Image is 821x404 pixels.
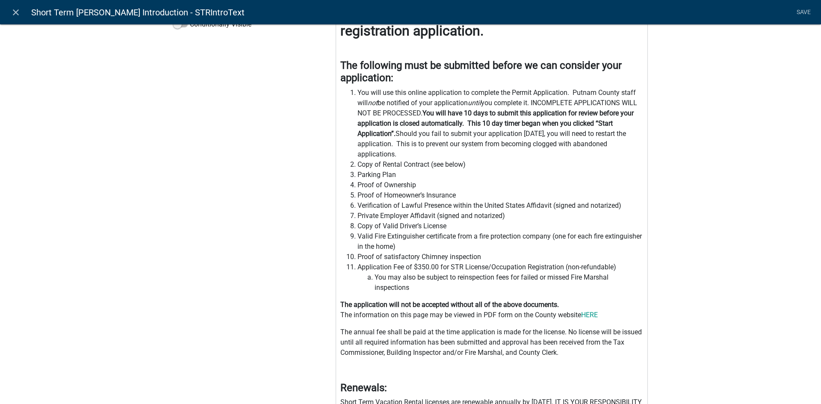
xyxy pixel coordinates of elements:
[340,59,622,84] strong: The following must be submitted before we can consider your application:
[793,4,814,21] a: Save
[357,180,644,190] span: Proof of Ownership
[357,201,644,211] span: Verification of Lawful Presence within the United States Affidavit (signed and notarized)
[357,252,644,262] span: Proof of satisfactory Chimney inspection
[173,19,251,29] label: Conditionally Visible
[357,88,644,159] span: You will use this online application to complete the Permit Application. Putnam County staff will...
[581,311,598,319] a: HERE
[357,231,644,252] span: Valid Fire Extinguisher certificate from a fire protection company (one for each fire extinguishe...
[357,159,644,170] span: Copy of Rental Contract (see below)
[31,4,245,21] span: Short Term [PERSON_NAME] Introduction - STRIntroText
[357,221,644,231] span: Copy of Valid Driver’s License
[340,327,644,358] p: The annual fee shall be paid at the time application is made for the license. No license will be ...
[468,99,481,107] i: until
[340,301,559,309] strong: The application will not be accepted without all of the above documents.
[357,170,644,180] span: Parking Plan
[357,109,634,138] strong: You will have 10 days to submit this application for review before your application is closed aut...
[357,190,644,201] span: Proof of Homeowner’s Insurance
[357,211,644,221] span: Private Employer Affidavit (signed and notarized)
[357,262,644,272] span: Application Fee of $350.00 for STR License/Occupation Registration (non-refundable)
[11,7,21,18] i: close
[375,272,644,293] span: You may also be subject to reinspection fees for failed or missed Fire Marshal inspections
[340,300,644,320] p: The information on this page may be viewed in PDF form on the County website
[340,382,387,394] strong: Renewals:
[368,99,378,107] i: not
